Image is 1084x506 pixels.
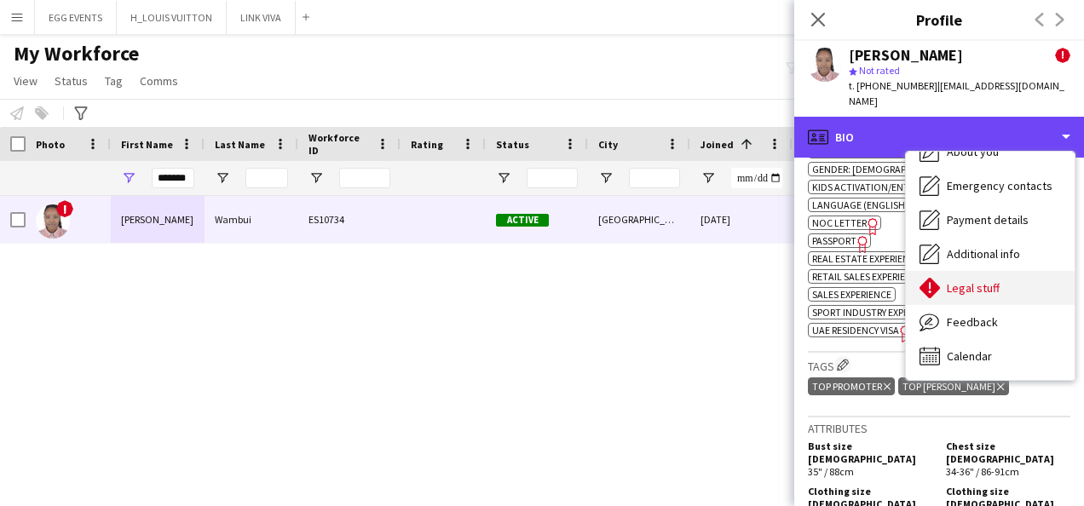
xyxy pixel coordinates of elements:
[946,465,1019,478] span: 34-36" / 86-91cm
[947,246,1020,262] span: Additional info
[731,168,782,188] input: Joined Filter Input
[849,79,1064,107] span: | [EMAIL_ADDRESS][DOMAIN_NAME]
[947,212,1029,227] span: Payment details
[808,465,854,478] span: 35" / 88cm
[215,138,265,151] span: Last Name
[205,196,298,243] div: Wambui
[812,198,908,211] span: Language (English)
[947,144,999,159] span: About you
[411,138,443,151] span: Rating
[808,377,895,395] div: TOP PROMOTER
[598,138,618,151] span: City
[227,1,296,34] button: LINK VIVA
[808,356,1070,374] h3: Tags
[812,252,920,265] span: Real Estate experience
[55,73,88,89] span: Status
[133,70,185,92] a: Comms
[117,1,227,34] button: H_LOUIS VUITTON
[496,170,511,186] button: Open Filter Menu
[946,440,1070,465] h5: Chest size [DEMOGRAPHIC_DATA]
[339,168,390,188] input: Workforce ID Filter Input
[859,64,900,77] span: Not rated
[1055,48,1070,63] span: !
[812,234,856,247] span: Passport
[808,421,1070,436] h3: Attributes
[808,440,932,465] h5: Bust size [DEMOGRAPHIC_DATA]
[36,204,70,239] img: Damaris Wambui
[701,138,734,151] span: Joined
[906,237,1075,271] div: Additional info
[906,203,1075,237] div: Payment details
[812,288,891,301] span: Sales Experience
[98,70,130,92] a: Tag
[7,70,44,92] a: View
[812,324,899,336] span: UAE Residency Visa
[947,280,1000,296] span: Legal stuff
[701,170,716,186] button: Open Filter Menu
[794,117,1084,158] div: Bio
[14,41,139,66] span: My Workforce
[36,138,65,151] span: Photo
[849,48,963,63] div: [PERSON_NAME]
[812,306,939,319] span: Sport industry experience
[906,135,1075,169] div: About you
[849,79,937,92] span: t. [PHONE_NUMBER]
[308,131,370,157] span: Workforce ID
[111,196,205,243] div: [PERSON_NAME]
[245,168,288,188] input: Last Name Filter Input
[14,73,37,89] span: View
[906,339,1075,373] div: Calendar
[906,271,1075,305] div: Legal stuff
[527,168,578,188] input: Status Filter Input
[140,73,178,89] span: Comms
[906,169,1075,203] div: Emergency contacts
[308,170,324,186] button: Open Filter Menu
[121,170,136,186] button: Open Filter Menu
[947,348,992,364] span: Calendar
[56,200,73,217] span: !
[152,168,194,188] input: First Name Filter Input
[812,216,867,229] span: NOC Letter
[690,196,793,243] div: [DATE]
[215,170,230,186] button: Open Filter Menu
[794,9,1084,31] h3: Profile
[496,138,529,151] span: Status
[48,70,95,92] a: Status
[812,181,1019,193] span: Kids activation/entertainment experience
[812,163,954,175] span: Gender: [DEMOGRAPHIC_DATA]
[947,314,998,330] span: Feedback
[588,196,690,243] div: [GEOGRAPHIC_DATA]
[35,1,117,34] button: EGG EVENTS
[906,305,1075,339] div: Feedback
[947,178,1052,193] span: Emergency contacts
[71,103,91,124] app-action-btn: Advanced filters
[629,168,680,188] input: City Filter Input
[598,170,614,186] button: Open Filter Menu
[105,73,123,89] span: Tag
[121,138,173,151] span: First Name
[898,377,1008,395] div: TOP [PERSON_NAME]
[812,270,923,283] span: Retail Sales experience
[298,196,401,243] div: ES10734
[496,214,549,227] span: Active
